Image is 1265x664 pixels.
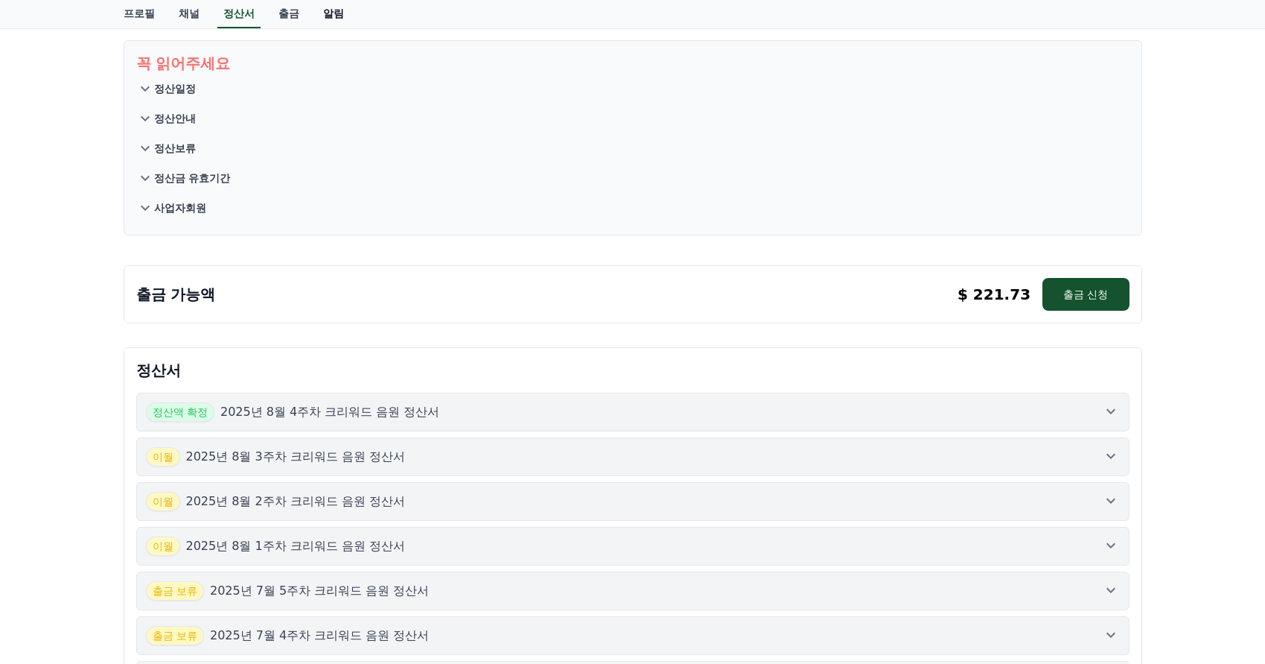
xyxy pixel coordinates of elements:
[146,537,180,556] span: 이월
[220,403,440,421] p: 2025년 8월 4주차 크리워드 음원 정산서
[154,200,206,215] p: 사업자회원
[136,193,1129,223] button: 사업자회원
[154,111,196,126] p: 정산안내
[186,448,406,466] p: 2025년 8월 3주차 크리워드 음원 정산서
[136,393,1129,431] button: 정산액 확정 2025년 8월 4주차 크리워드 음원 정산서
[136,616,1129,655] button: 출금 보류 2025년 7월 4주차 크리워드 음원 정산서
[136,133,1129,163] button: 정산보류
[136,572,1129,610] button: 출금 보류 2025년 7월 5주차 크리워드 음원 정산서
[186,537,406,555] p: 2025년 8월 1주차 크리워드 음원 정산서
[186,493,406,510] p: 2025년 8월 2주차 크리워드 음원 정산서
[136,437,1129,476] button: 이월 2025년 8월 3주차 크리워드 음원 정산서
[210,627,430,645] p: 2025년 7월 4주차 크리워드 음원 정산서
[146,402,214,422] span: 정산액 확정
[146,447,180,467] span: 이월
[136,53,1129,74] p: 꼭 읽어주세요
[136,104,1129,133] button: 정산안내
[146,492,180,511] span: 이월
[957,284,1030,305] p: $ 221.73
[136,284,216,305] p: 출금 가능액
[136,360,1129,381] p: 정산서
[136,527,1129,566] button: 이월 2025년 8월 1주차 크리워드 음원 정산서
[136,74,1129,104] button: 정산일정
[146,626,204,645] span: 출금 보류
[1042,278,1129,311] button: 출금 신청
[154,141,196,156] p: 정산보류
[136,482,1129,521] button: 이월 2025년 8월 2주차 크리워드 음원 정산서
[210,582,430,600] p: 2025년 7월 5주차 크리워드 음원 정산서
[154,171,231,186] p: 정산금 유효기간
[136,163,1129,193] button: 정산금 유효기간
[146,581,204,601] span: 출금 보류
[154,81,196,96] p: 정산일정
